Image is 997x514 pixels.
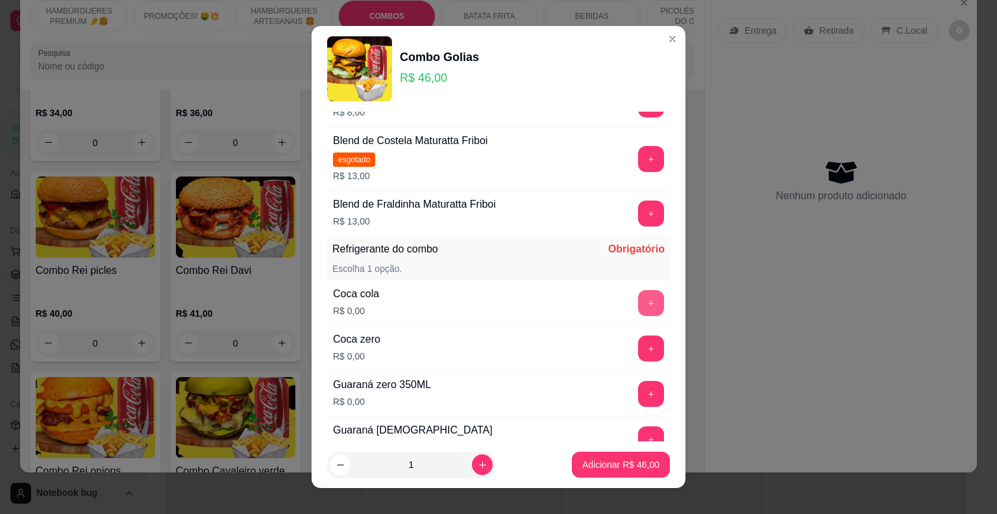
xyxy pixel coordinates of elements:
p: Escolha 1 opção. [332,262,402,275]
p: Obrigatório [608,241,665,257]
p: R$ 13,00 [333,169,487,182]
button: increase-product-quantity [472,454,493,475]
div: Blend de Fraldinha Maturatta Friboi [333,197,496,212]
button: add [638,290,664,316]
button: Adicionar R$ 46,00 [572,452,670,478]
button: add [638,336,664,361]
button: add [638,381,664,407]
div: Coca zero [333,332,380,347]
p: Refrigerante do combo [332,241,438,257]
img: product-image [327,36,392,101]
button: Close [662,29,683,49]
span: esgotado [333,153,375,167]
button: add [638,146,664,172]
div: Guaraná [DEMOGRAPHIC_DATA] [333,422,493,438]
button: add [638,426,664,452]
p: Adicionar R$ 46,00 [582,458,659,471]
p: R$ 0,00 [333,395,431,408]
button: add [638,201,664,226]
p: R$ 8,00 [333,106,493,119]
p: R$ 13,00 [333,215,496,228]
button: decrease-product-quantity [330,454,351,475]
div: Guaraná zero 350ML [333,377,431,393]
div: Combo Golias [400,48,479,66]
p: R$ 0,00 [333,350,380,363]
div: Blend de Costela Maturatta Friboi [333,133,487,149]
p: R$ 46,00 [400,69,479,87]
p: R$ 0,00 [333,304,379,317]
p: R$ 0,00 [333,441,493,454]
div: Coca cola [333,286,379,302]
